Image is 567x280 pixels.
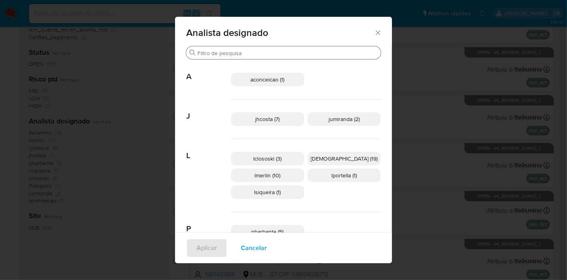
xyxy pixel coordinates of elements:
span: P [186,212,231,234]
button: Cancelar [230,238,277,258]
span: pbarbante (5) [252,228,284,236]
span: L [186,139,231,161]
span: jhcosta (7) [256,115,280,123]
div: pbarbante (5) [231,225,304,238]
span: Analista designado [186,28,374,38]
span: J [186,99,231,121]
button: Procurar [189,50,196,56]
div: jhcosta (7) [231,112,304,126]
button: Fechar [374,29,381,36]
div: lclososki (3) [231,152,304,165]
div: aconceicao (1) [231,73,304,86]
span: lportella (1) [331,171,357,179]
div: lsiqueira (1) [231,185,304,199]
span: lmerlin (10) [255,171,281,179]
span: lclososki (3) [254,155,282,163]
div: lportella (1) [307,169,381,182]
div: jumiranda (2) [307,112,381,126]
input: Filtro de pesquisa [197,50,378,57]
div: [DEMOGRAPHIC_DATA] (19) [307,152,381,165]
span: A [186,60,231,81]
span: aconceicao (1) [251,75,285,83]
span: [DEMOGRAPHIC_DATA] (19) [311,155,378,163]
span: Cancelar [241,239,267,257]
div: lmerlin (10) [231,169,304,182]
span: lsiqueira (1) [254,188,281,196]
span: jumiranda (2) [329,115,360,123]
